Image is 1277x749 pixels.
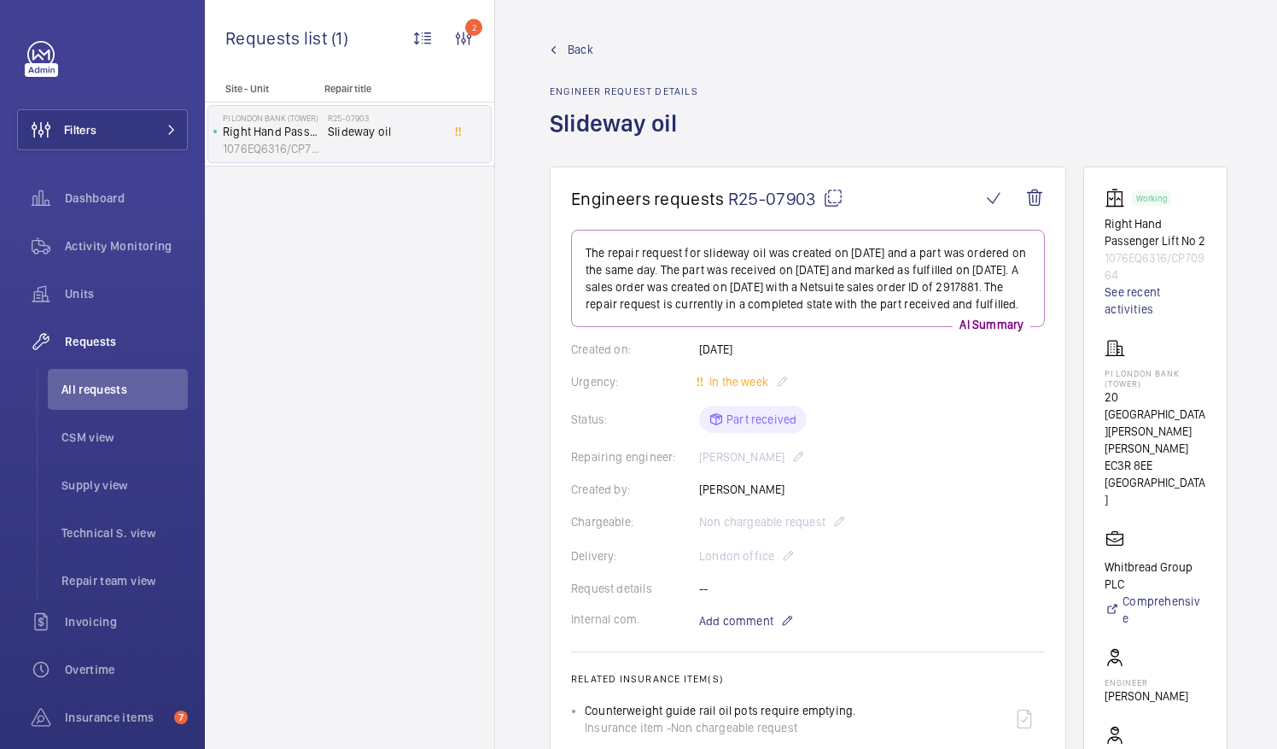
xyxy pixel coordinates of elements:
span: Dashboard [65,190,188,207]
span: Repair team view [61,572,188,589]
span: Invoicing [65,613,188,630]
span: CSM view [61,429,188,446]
p: The repair request for slideway oil was created on [DATE] and a part was ordered on the same day.... [586,244,1030,313]
span: Insurance item - [585,719,671,736]
span: Back [568,41,593,58]
span: Engineers requests [571,188,725,209]
p: Engineer [1105,677,1188,688]
p: AI Summary [953,316,1030,333]
p: [PERSON_NAME] [1105,688,1188,705]
p: Working [1136,196,1167,202]
span: R25-07903 [728,188,843,209]
p: Site - Unit [205,83,318,95]
span: Supply view [61,477,188,494]
span: Overtime [65,661,188,678]
h2: Engineer request details [550,85,698,97]
p: 1076EQ6316/CP70964 [1105,249,1206,284]
span: Requests list [225,27,331,49]
p: 1076EQ6316/CP70964 [223,140,321,157]
h2: R25-07903 [328,113,440,123]
h2: Related insurance item(s) [571,673,1045,685]
p: EC3R 8EE [GEOGRAPHIC_DATA] [1105,457,1206,508]
a: Comprehensive [1105,593,1206,627]
span: Technical S. view [61,524,188,541]
p: PI London Bank (Tower) [223,113,321,123]
span: Units [65,285,188,302]
span: Filters [64,121,96,138]
span: Add comment [699,612,773,629]
span: Slideway oil [328,123,440,140]
span: All requests [61,381,188,398]
img: elevator.svg [1105,188,1132,208]
span: Requests [65,333,188,350]
span: Insurance items [65,709,167,726]
span: Activity Monitoring [65,237,188,255]
p: Repair title [324,83,437,95]
p: PI London Bank (Tower) [1105,368,1206,389]
p: Right Hand Passenger Lift No 2 [223,123,321,140]
p: 20 [GEOGRAPHIC_DATA][PERSON_NAME][PERSON_NAME] [1105,389,1206,457]
h1: Slideway oil [550,108,698,167]
span: 7 [174,711,188,724]
span: Non chargeable request [671,719,797,736]
p: Whitbread Group PLC [1105,559,1206,593]
button: Filters [17,109,188,150]
a: See recent activities [1105,284,1206,318]
p: Right Hand Passenger Lift No 2 [1105,215,1206,249]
